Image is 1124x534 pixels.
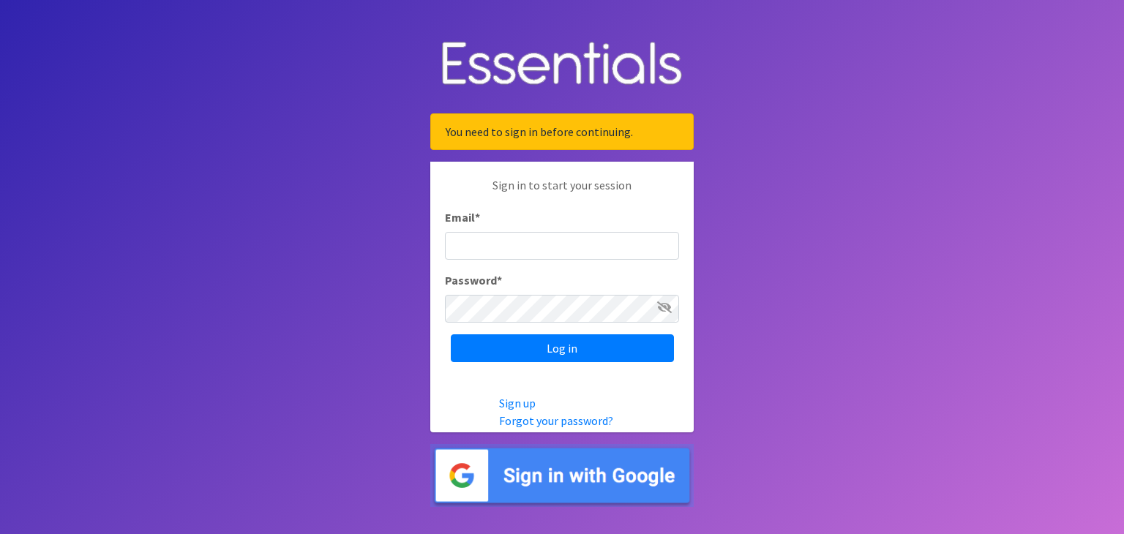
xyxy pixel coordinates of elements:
a: Sign up [499,396,536,410]
abbr: required [475,210,480,225]
label: Email [445,208,480,226]
abbr: required [497,273,502,287]
a: Forgot your password? [499,413,613,428]
div: You need to sign in before continuing. [430,113,694,150]
img: Sign in with Google [430,444,694,508]
input: Log in [451,334,674,362]
p: Sign in to start your session [445,176,679,208]
label: Password [445,271,502,289]
img: Human Essentials [430,27,694,102]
